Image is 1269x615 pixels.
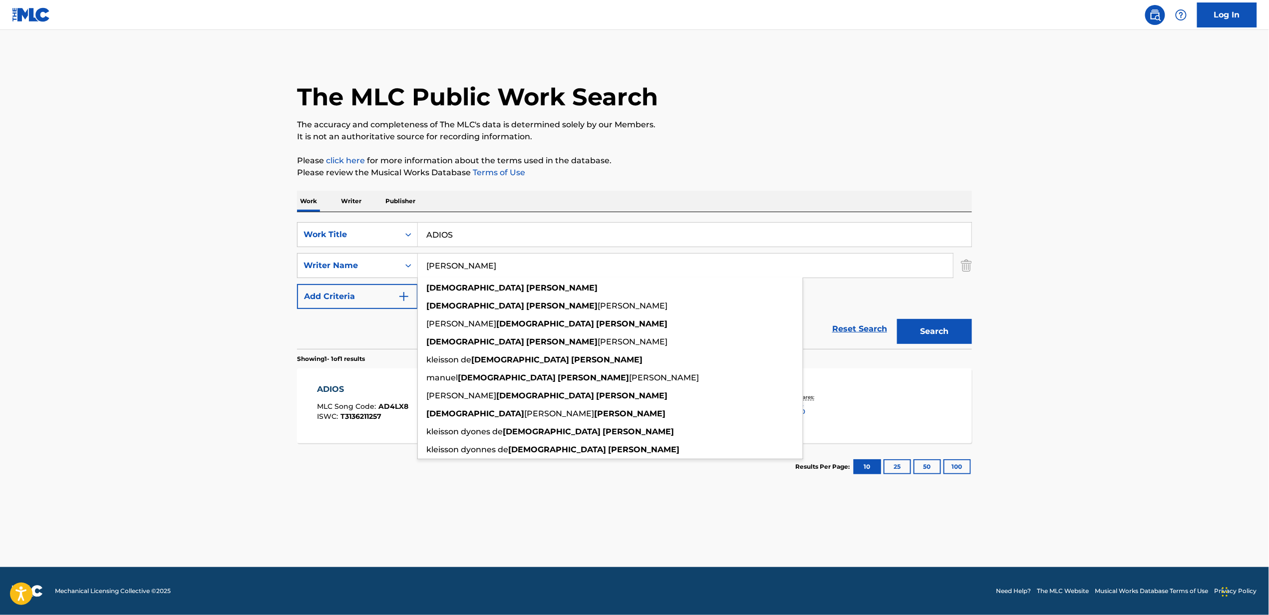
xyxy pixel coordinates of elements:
strong: [DEMOGRAPHIC_DATA] [426,301,524,310]
a: Public Search [1145,5,1165,25]
a: Musical Works Database Terms of Use [1095,587,1209,596]
strong: [DEMOGRAPHIC_DATA] [503,427,601,436]
p: The accuracy and completeness of The MLC's data is determined solely by our Members. [297,119,972,131]
strong: [DEMOGRAPHIC_DATA] [426,337,524,346]
p: Please for more information about the terms used in the database. [297,155,972,167]
img: logo [12,585,43,597]
span: [PERSON_NAME] [524,409,594,418]
strong: [PERSON_NAME] [526,301,598,310]
button: Search [897,319,972,344]
img: Delete Criterion [961,253,972,278]
strong: [PERSON_NAME] [594,409,665,418]
strong: [DEMOGRAPHIC_DATA] [426,409,524,418]
form: Search Form [297,222,972,349]
span: kleisson dyones de [426,427,503,436]
a: Log In [1197,2,1257,27]
img: search [1149,9,1161,21]
strong: [PERSON_NAME] [558,373,629,382]
a: The MLC Website [1037,587,1089,596]
span: Mechanical Licensing Collective © 2025 [55,587,171,596]
button: 10 [854,459,881,474]
strong: [PERSON_NAME] [596,391,667,400]
strong: [PERSON_NAME] [571,355,642,364]
div: Writer Name [304,260,393,272]
strong: [DEMOGRAPHIC_DATA] [471,355,569,364]
a: Need Help? [996,587,1031,596]
span: [PERSON_NAME] [598,301,667,310]
p: Work [297,191,320,212]
img: MLC Logo [12,7,50,22]
p: Publisher [382,191,418,212]
a: Reset Search [827,318,892,340]
strong: [PERSON_NAME] [526,283,598,293]
p: It is not an authoritative source for recording information. [297,131,972,143]
div: Arrastrar [1222,577,1228,607]
div: ADIOS [317,383,409,395]
strong: [PERSON_NAME] [603,427,674,436]
strong: [DEMOGRAPHIC_DATA] [426,283,524,293]
span: kleisson de [426,355,471,364]
span: [PERSON_NAME] [629,373,699,382]
div: Help [1171,5,1191,25]
div: Work Title [304,229,393,241]
button: Add Criteria [297,284,418,309]
p: Please review the Musical Works Database [297,167,972,179]
span: T3136211257 [341,412,382,421]
a: click here [326,156,365,165]
button: 25 [884,459,911,474]
span: [PERSON_NAME] [426,391,496,400]
a: ADIOSMLC Song Code:AD4LX8ISWC:T3136211257Writers (1)[PERSON_NAME] [PERSON_NAME]Recording Artists ... [297,368,972,443]
img: 9d2ae6d4665cec9f34b9.svg [398,291,410,303]
span: AD4LX8 [379,402,409,411]
span: [PERSON_NAME] [426,319,496,328]
button: 50 [914,459,941,474]
a: Privacy Policy [1215,587,1257,596]
p: Writer [338,191,364,212]
span: ISWC : [317,412,341,421]
a: Terms of Use [471,168,525,177]
img: help [1175,9,1187,21]
strong: [PERSON_NAME] [596,319,667,328]
div: Widget de chat [1219,567,1269,615]
span: kleisson dyonnes de [426,445,508,454]
strong: [PERSON_NAME] [608,445,679,454]
strong: [DEMOGRAPHIC_DATA] [496,391,594,400]
span: [PERSON_NAME] [598,337,667,346]
strong: [DEMOGRAPHIC_DATA] [508,445,606,454]
strong: [DEMOGRAPHIC_DATA] [496,319,594,328]
h1: The MLC Public Work Search [297,82,658,112]
p: Results Per Page: [795,462,852,471]
p: Showing 1 - 1 of 1 results [297,354,365,363]
span: manuel [426,373,458,382]
strong: [PERSON_NAME] [526,337,598,346]
span: MLC Song Code : [317,402,379,411]
button: 100 [944,459,971,474]
strong: [DEMOGRAPHIC_DATA] [458,373,556,382]
iframe: Chat Widget [1219,567,1269,615]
